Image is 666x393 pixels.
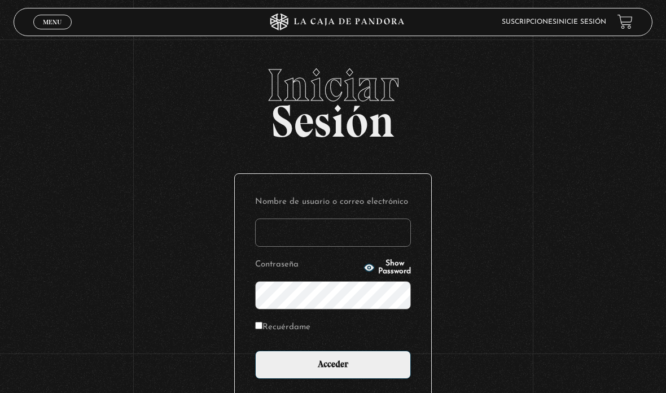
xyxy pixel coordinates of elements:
label: Nombre de usuario o correo electrónico [255,194,411,209]
input: Recuérdame [255,322,262,329]
label: Recuérdame [255,320,310,335]
a: Suscripciones [502,19,557,25]
input: Acceder [255,351,411,379]
a: View your shopping cart [617,14,633,29]
span: Iniciar [14,63,653,108]
label: Contraseña [255,257,360,272]
button: Show Password [363,260,411,276]
a: Inicie sesión [557,19,606,25]
h2: Sesión [14,63,653,135]
span: Menu [43,19,62,25]
span: Cerrar [40,28,66,36]
span: Show Password [378,260,411,276]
